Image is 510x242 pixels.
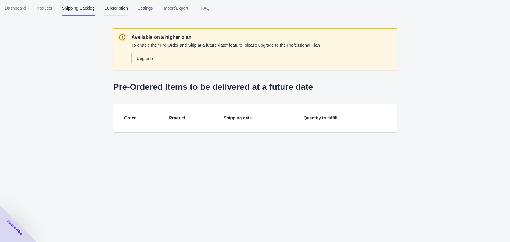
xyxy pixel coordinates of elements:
[62,0,95,16] span: Shipping Backlog
[113,82,397,92] p: Pre-Ordered Items to be delivered at a future date
[131,34,320,41] p: Available on a higher plan
[104,0,128,16] span: Subscription
[5,0,26,16] span: Dashboard
[36,0,52,16] span: Products
[224,116,252,120] span: Shipping date
[163,0,188,16] span: Import/Export
[304,116,337,120] span: Quantity to fulfill
[131,42,320,48] p: To enable the "Pre-Order and Ship at a future date" feature, please upgrade to the Professional Plan
[131,53,158,64] button: Upgrade
[137,56,153,61] span: Upgrade
[169,116,185,120] span: Product
[124,116,136,120] span: Order
[198,0,213,16] span: FAQ
[138,0,153,16] span: Settings
[5,218,24,237] span: Subscribe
